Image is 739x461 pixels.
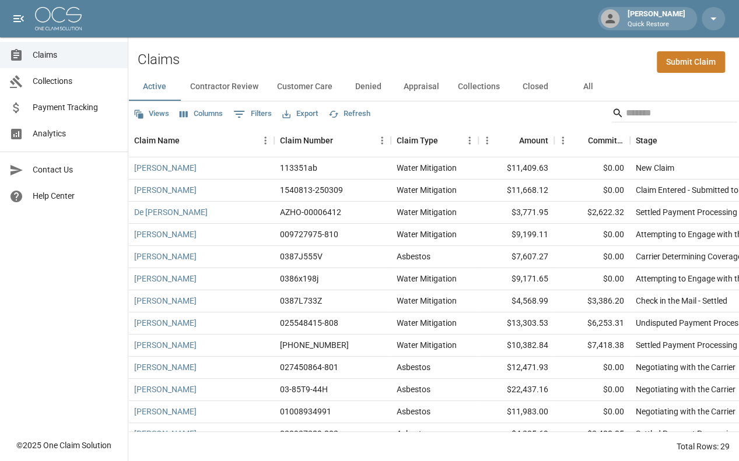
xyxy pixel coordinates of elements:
[33,101,118,114] span: Payment Tracking
[554,401,630,423] div: $0.00
[636,124,657,157] div: Stage
[636,206,737,218] div: Settled Payment Processing
[397,124,438,157] div: Claim Type
[397,406,430,417] div: Asbestos
[16,439,111,451] div: © 2025 One Claim Solution
[612,104,737,125] div: Search
[134,184,197,196] a: [PERSON_NAME]
[7,7,30,30] button: open drawer
[134,295,197,307] a: [PERSON_NAME]
[636,428,737,439] div: Settled Payment Processing
[280,184,343,196] div: 1540813-250309
[478,290,554,312] div: $4,568.99
[128,73,739,101] div: dynamic tabs
[397,361,430,373] div: Asbestos
[134,383,197,395] a: [PERSON_NAME]
[280,251,323,262] div: 0387J555V
[478,246,554,268] div: $7,607.27
[503,132,519,149] button: Sort
[177,105,226,123] button: Select columns
[280,124,333,157] div: Claim Number
[134,124,180,157] div: Claim Name
[397,428,430,439] div: Asbestos
[134,206,208,218] a: De [PERSON_NAME]
[397,383,430,395] div: Asbestos
[280,273,318,284] div: 0386x198j
[373,132,391,149] button: Menu
[35,7,82,30] img: ocs-logo-white-transparent.png
[33,164,118,176] span: Contact Us
[397,295,457,307] div: Water Mitigation
[636,406,736,417] div: Negotiating with the Carrier
[657,51,725,73] a: Submit Claim
[257,132,274,149] button: Menu
[280,228,338,240] div: 009727975-810
[134,251,197,262] a: [PERSON_NAME]
[280,383,328,395] div: 03-85T9-44H
[554,224,630,246] div: $0.00
[274,124,391,157] div: Claim Number
[181,73,268,101] button: Contractor Review
[391,124,478,157] div: Claim Type
[279,105,321,123] button: Export
[554,124,630,157] div: Committed Amount
[280,339,349,351] div: 01-009-044479
[478,202,554,224] div: $3,771.95
[572,132,588,149] button: Sort
[397,228,457,240] div: Water Mitigation
[33,49,118,61] span: Claims
[449,73,509,101] button: Collections
[478,157,554,180] div: $11,409.63
[519,124,548,157] div: Amount
[636,162,674,174] div: New Claim
[478,124,554,157] div: Amount
[33,75,118,87] span: Collections
[478,224,554,246] div: $9,199.11
[397,317,457,329] div: Water Mitigation
[554,423,630,445] div: $3,408.85
[33,128,118,140] span: Analytics
[134,339,197,351] a: [PERSON_NAME]
[280,361,338,373] div: 027450864-801
[397,206,457,218] div: Water Mitigation
[636,383,736,395] div: Negotiating with the Carrier
[461,132,478,149] button: Menu
[562,73,614,101] button: All
[134,317,197,329] a: [PERSON_NAME]
[280,162,317,174] div: 113351ab
[554,290,630,312] div: $3,386.20
[230,105,275,124] button: Show filters
[478,357,554,379] div: $12,471.93
[397,162,457,174] div: Water Mitigation
[131,105,172,123] button: Views
[134,406,197,417] a: [PERSON_NAME]
[636,339,737,351] div: Settled Payment Processing
[478,379,554,401] div: $22,437.16
[588,124,624,157] div: Committed Amount
[554,246,630,268] div: $0.00
[333,132,349,149] button: Sort
[554,335,630,357] div: $7,418.38
[554,379,630,401] div: $0.00
[554,180,630,202] div: $0.00
[342,73,394,101] button: Denied
[33,190,118,202] span: Help Center
[280,295,322,307] div: 0387L733Z
[478,312,554,335] div: $13,303.53
[478,180,554,202] div: $11,668.12
[554,312,630,335] div: $6,253.31
[636,361,736,373] div: Negotiating with the Carrier
[478,335,554,357] div: $10,382.84
[180,132,196,149] button: Sort
[478,423,554,445] div: $4,305.69
[636,295,727,307] div: Check in the Mail - Settled
[280,317,338,329] div: 025548415-808
[325,105,373,123] button: Refresh
[134,361,197,373] a: [PERSON_NAME]
[554,202,630,224] div: $2,622.32
[280,428,338,439] div: 020937289-802
[280,206,341,218] div: AZHO-00006412
[509,73,562,101] button: Closed
[478,268,554,290] div: $9,171.65
[280,406,331,417] div: 01008934991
